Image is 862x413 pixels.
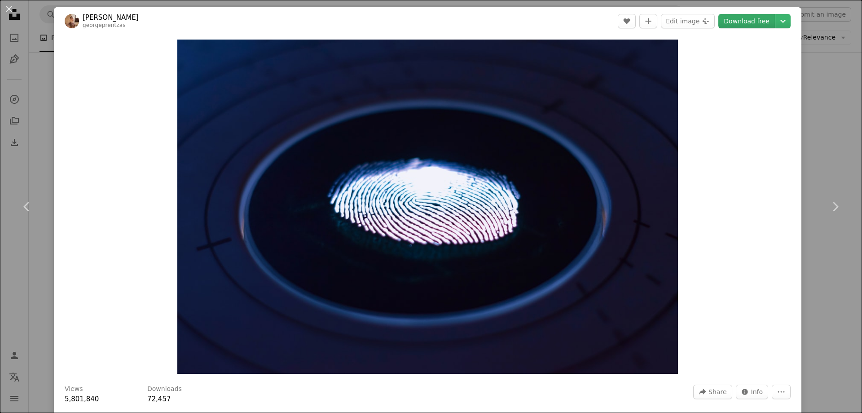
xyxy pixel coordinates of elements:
[808,164,862,250] a: Next
[83,22,126,28] a: georgeprentzas
[65,14,79,28] img: Go to George Prentzas's profile
[177,40,678,374] img: round black and white light
[147,395,171,403] span: 72,457
[65,385,83,394] h3: Views
[65,395,99,403] span: 5,801,840
[147,385,182,394] h3: Downloads
[177,40,678,374] button: Zoom in on this image
[639,14,657,28] button: Add to Collection
[775,14,791,28] button: Choose download size
[772,385,791,399] button: More Actions
[718,14,775,28] a: Download free
[83,13,139,22] a: [PERSON_NAME]
[751,385,763,399] span: Info
[708,385,726,399] span: Share
[736,385,769,399] button: Stats about this image
[693,385,732,399] button: Share this image
[661,14,715,28] button: Edit image
[618,14,636,28] button: Like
